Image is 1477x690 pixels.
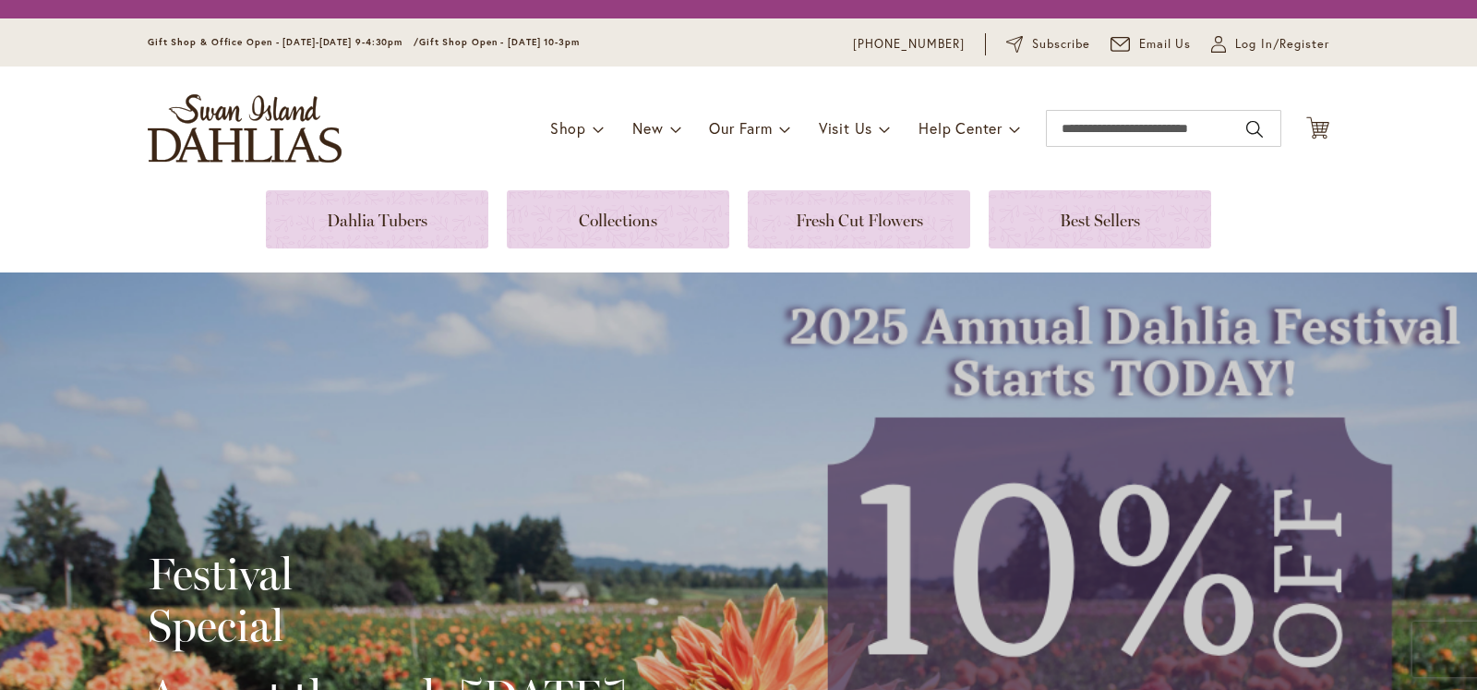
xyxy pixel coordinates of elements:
[1032,35,1090,54] span: Subscribe
[632,118,663,138] span: New
[1139,35,1192,54] span: Email Us
[148,36,419,48] span: Gift Shop & Office Open - [DATE]-[DATE] 9-4:30pm /
[1111,35,1192,54] a: Email Us
[709,118,772,138] span: Our Farm
[1246,115,1263,144] button: Search
[1235,35,1329,54] span: Log In/Register
[419,36,580,48] span: Gift Shop Open - [DATE] 10-3pm
[550,118,586,138] span: Shop
[1211,35,1329,54] a: Log In/Register
[853,35,965,54] a: [PHONE_NUMBER]
[148,548,627,651] h2: Festival Special
[1006,35,1090,54] a: Subscribe
[148,94,342,163] a: store logo
[819,118,872,138] span: Visit Us
[919,118,1003,138] span: Help Center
